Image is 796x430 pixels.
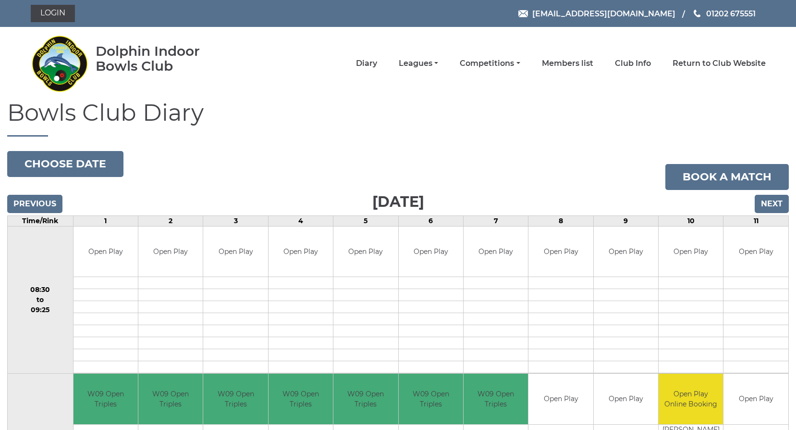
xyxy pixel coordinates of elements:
a: Login [31,5,75,22]
td: 5 [333,215,398,226]
a: Members list [542,58,593,69]
span: 01202 675551 [706,9,756,18]
div: Dolphin Indoor Bowls Club [96,44,231,74]
td: Time/Rink [8,215,73,226]
td: 11 [723,215,789,226]
td: Open Play [203,227,268,277]
img: Dolphin Indoor Bowls Club [31,30,88,97]
td: Open Play [723,227,788,277]
a: Book a match [665,164,789,190]
td: W09 Open Triples [203,374,268,424]
td: W09 Open Triples [269,374,333,424]
td: 6 [398,215,463,226]
img: Email [518,10,528,17]
td: 2 [138,215,203,226]
input: Next [755,195,789,213]
td: Open Play [528,374,593,424]
a: Competitions [460,58,520,69]
a: Leagues [399,58,438,69]
a: Phone us 01202 675551 [692,8,756,20]
td: W09 Open Triples [333,374,398,424]
td: Open Play [594,374,658,424]
span: [EMAIL_ADDRESS][DOMAIN_NAME] [532,9,675,18]
td: W09 Open Triples [399,374,463,424]
td: W09 Open Triples [138,374,203,424]
td: 10 [659,215,723,226]
td: 4 [268,215,333,226]
td: 9 [593,215,658,226]
td: Open Play [399,227,463,277]
td: 7 [463,215,528,226]
td: Open Play [138,227,203,277]
td: Open Play [594,227,658,277]
td: 08:30 to 09:25 [8,226,73,374]
a: Club Info [615,58,651,69]
td: W09 Open Triples [73,374,138,424]
td: Open Play Online Booking [659,374,723,424]
td: 3 [203,215,268,226]
td: 8 [528,215,593,226]
td: W09 Open Triples [464,374,528,424]
td: 1 [73,215,138,226]
td: Open Play [73,227,138,277]
img: Phone us [694,10,700,17]
td: Open Play [723,374,788,424]
td: Open Play [659,227,723,277]
a: Diary [356,58,377,69]
td: Open Play [528,227,593,277]
a: Return to Club Website [673,58,766,69]
a: Email [EMAIL_ADDRESS][DOMAIN_NAME] [518,8,675,20]
td: Open Play [269,227,333,277]
h1: Bowls Club Diary [7,100,789,137]
td: Open Play [333,227,398,277]
button: Choose date [7,151,123,177]
input: Previous [7,195,62,213]
td: Open Play [464,227,528,277]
